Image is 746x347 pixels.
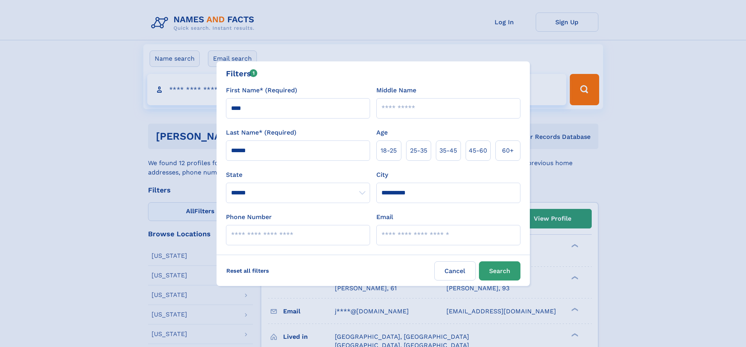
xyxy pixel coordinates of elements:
[469,146,487,155] span: 45‑60
[376,212,393,222] label: Email
[376,128,388,137] label: Age
[226,86,297,95] label: First Name* (Required)
[226,212,272,222] label: Phone Number
[221,261,274,280] label: Reset all filters
[376,86,416,95] label: Middle Name
[410,146,427,155] span: 25‑35
[439,146,457,155] span: 35‑45
[502,146,514,155] span: 60+
[381,146,397,155] span: 18‑25
[226,170,370,180] label: State
[226,128,296,137] label: Last Name* (Required)
[226,68,258,79] div: Filters
[434,261,476,280] label: Cancel
[376,170,388,180] label: City
[479,261,520,280] button: Search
